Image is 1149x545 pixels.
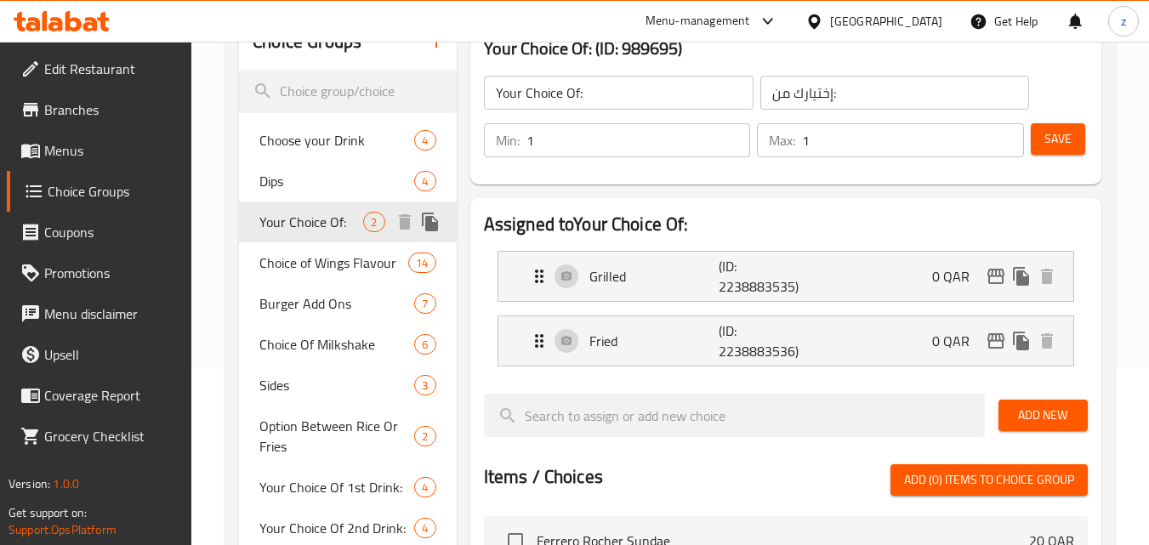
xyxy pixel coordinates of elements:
button: Add (0) items to choice group [890,464,1088,496]
span: 6 [415,337,435,353]
span: Dips [259,171,414,191]
span: Branches [44,99,179,120]
p: 0 QAR [932,266,983,287]
span: Option Between Rice Or Fries [259,416,414,457]
button: Save [1031,123,1085,155]
input: search [239,70,456,113]
div: Expand [498,252,1073,301]
a: Grocery Checklist [7,416,192,457]
span: 7 [415,296,435,312]
span: Choose your Drink [259,130,414,150]
p: Min: [496,130,520,150]
div: Choice Of Milkshake6 [239,324,456,365]
button: duplicate [1009,328,1034,354]
div: Choices [414,293,435,314]
div: Burger Add Ons7 [239,283,456,324]
a: Choice Groups [7,171,192,212]
span: 3 [415,378,435,394]
button: delete [1034,264,1060,289]
div: Menu-management [646,11,750,31]
a: Support.OpsPlatform [9,519,117,541]
p: Max: [769,130,795,150]
span: Menu disclaimer [44,304,179,324]
p: Grilled [589,266,720,287]
span: Your Choice Of: [259,212,363,232]
h2: Assigned to Your Choice Of: [484,212,1088,237]
div: Choices [414,518,435,538]
p: (ID: 2238883536) [719,321,805,361]
p: (ID: 2238883535) [719,256,805,297]
a: Coverage Report [7,375,192,416]
span: Version: [9,473,50,495]
a: Menu disclaimer [7,293,192,334]
span: 1.0.0 [53,473,79,495]
span: Grocery Checklist [44,426,179,446]
a: Upsell [7,334,192,375]
input: search [484,394,985,437]
a: Menus [7,130,192,171]
span: Add New [1012,405,1074,426]
div: Dips4 [239,161,456,202]
button: delete [1034,328,1060,354]
li: Expand [484,309,1088,373]
button: Add New [998,400,1088,431]
h2: Choice Groups [253,29,361,54]
span: Add (0) items to choice group [904,469,1074,491]
span: 2 [364,214,384,230]
a: Edit Restaurant [7,48,192,89]
div: Choices [414,334,435,355]
span: 4 [415,480,435,496]
button: delete [392,209,418,235]
div: Choices [414,477,435,497]
a: Coupons [7,212,192,253]
p: Fried [589,331,720,351]
h2: Items / Choices [484,464,603,490]
div: Sides3 [239,365,456,406]
span: Your Choice Of 1st Drink: [259,477,414,497]
span: z [1121,12,1126,31]
span: Choice Of Milkshake [259,334,414,355]
span: 2 [415,429,435,445]
span: 4 [415,133,435,149]
div: Option Between Rice Or Fries2 [239,406,456,467]
span: Choice of Wings Flavour [259,253,408,273]
li: Expand [484,244,1088,309]
button: edit [983,328,1009,354]
div: Choice of Wings Flavour14 [239,242,456,283]
div: Choices [414,130,435,150]
div: Your Choice Of 1st Drink:4 [239,467,456,508]
div: Expand [498,316,1073,366]
span: 4 [415,173,435,190]
span: Your Choice Of 2nd Drink: [259,518,414,538]
span: Burger Add Ons [259,293,414,314]
span: Choice Groups [48,181,179,202]
button: duplicate [1009,264,1034,289]
a: Branches [7,89,192,130]
span: Get support on: [9,502,87,524]
button: duplicate [418,209,443,235]
span: Coupons [44,222,179,242]
p: 0 QAR [932,331,983,351]
div: Your Choice Of:2deleteduplicate [239,202,456,242]
div: Choices [414,375,435,395]
span: 4 [415,520,435,536]
div: Choices [414,426,435,446]
span: Promotions [44,263,179,283]
button: edit [983,264,1009,289]
span: Upsell [44,344,179,365]
a: Promotions [7,253,192,293]
span: 14 [409,255,435,271]
div: Choose your Drink4 [239,120,456,161]
span: Edit Restaurant [44,59,179,79]
div: [GEOGRAPHIC_DATA] [830,12,942,31]
span: Coverage Report [44,385,179,406]
span: Menus [44,140,179,161]
h3: Your Choice Of: (ID: 989695) [484,35,1088,62]
span: Save [1044,128,1072,150]
span: Sides [259,375,414,395]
